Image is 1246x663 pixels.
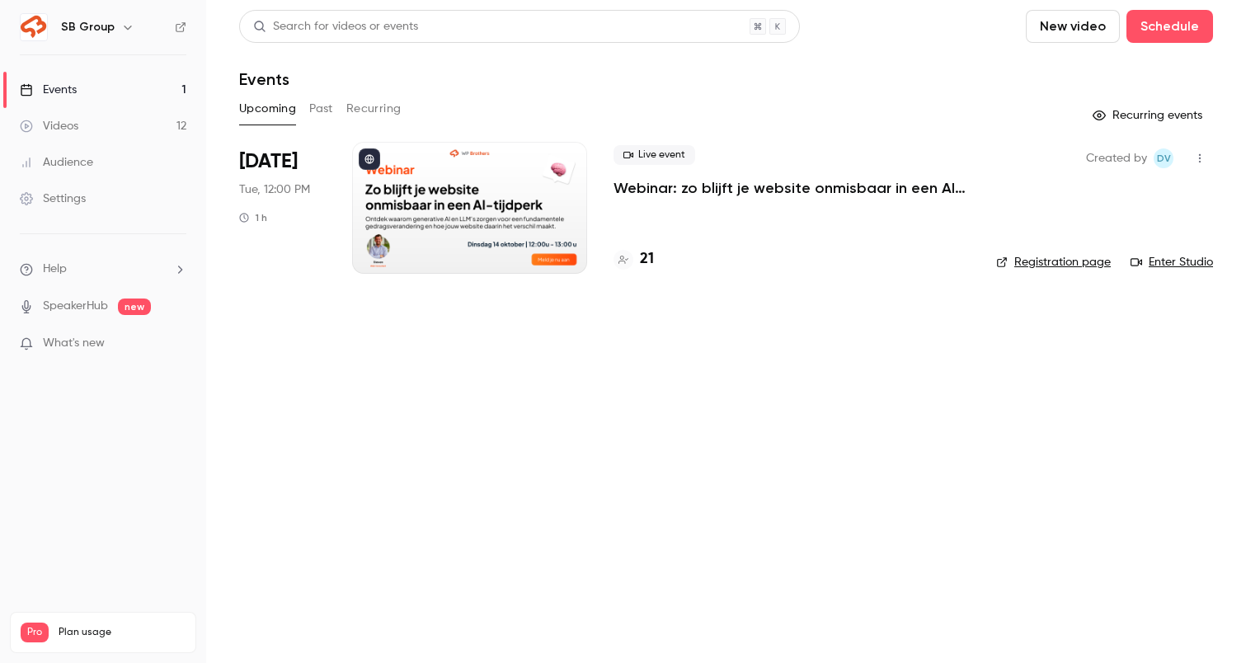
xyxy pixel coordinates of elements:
[239,148,298,175] span: [DATE]
[21,14,47,40] img: SB Group
[239,211,267,224] div: 1 h
[614,178,970,198] a: Webinar: zo blijft je website onmisbaar in een AI-tijdperk
[43,261,67,278] span: Help
[1026,10,1120,43] button: New video
[20,261,186,278] li: help-dropdown-opener
[20,82,77,98] div: Events
[239,181,310,198] span: Tue, 12:00 PM
[61,19,115,35] h6: SB Group
[996,254,1111,270] a: Registration page
[309,96,333,122] button: Past
[20,118,78,134] div: Videos
[640,248,654,270] h4: 21
[43,335,105,352] span: What's new
[21,623,49,642] span: Pro
[167,336,186,351] iframe: Noticeable Trigger
[1085,102,1213,129] button: Recurring events
[1131,254,1213,270] a: Enter Studio
[20,190,86,207] div: Settings
[346,96,402,122] button: Recurring
[614,145,695,165] span: Live event
[239,69,289,89] h1: Events
[118,299,151,315] span: new
[239,96,296,122] button: Upcoming
[614,248,654,270] a: 21
[1126,10,1213,43] button: Schedule
[239,142,326,274] div: Oct 14 Tue, 12:00 PM (Europe/Amsterdam)
[1086,148,1147,168] span: Created by
[59,626,186,639] span: Plan usage
[253,18,418,35] div: Search for videos or events
[43,298,108,315] a: SpeakerHub
[20,154,93,171] div: Audience
[1154,148,1173,168] span: Dante van der heijden
[1157,148,1171,168] span: Dv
